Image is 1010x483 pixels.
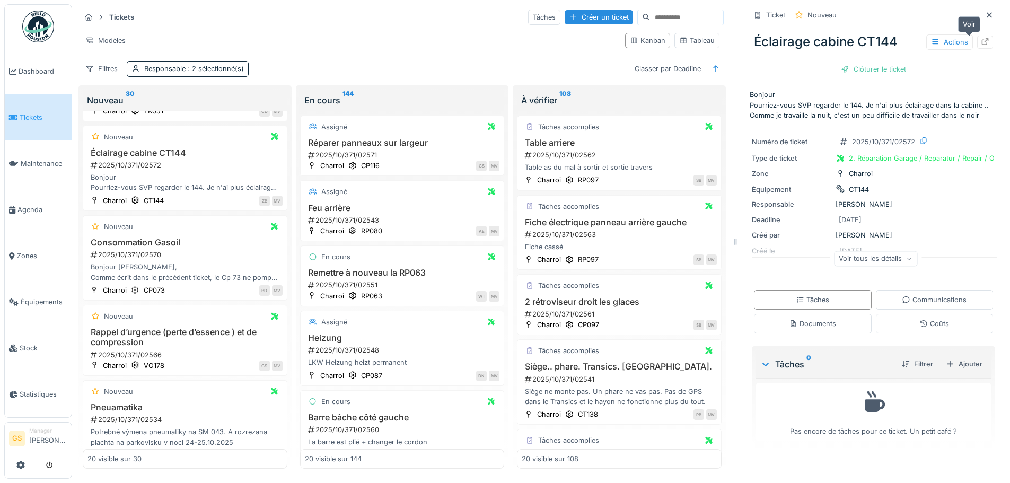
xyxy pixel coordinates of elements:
sup: 0 [806,358,811,371]
div: MV [272,196,283,206]
div: Pas encore de tâches pour ce ticket. Un petit café ? [763,388,984,437]
span: Zones [17,251,67,261]
div: Charroi [320,161,344,171]
div: Communications [902,295,967,305]
div: MV [489,291,499,302]
div: Table as du mal à sortir et sortie travers [522,162,717,172]
div: Clôturer le ticket [837,62,910,76]
div: MV [272,361,283,371]
div: En cours [321,252,350,262]
div: ZB [259,196,270,206]
div: CP116 [361,161,380,171]
div: DK [476,371,487,381]
div: Manager [29,427,67,435]
div: Charroi [537,175,561,185]
div: 20 visible sur 30 [87,454,142,464]
div: MV [489,371,499,381]
div: Voir [958,16,980,32]
h3: Consommation Gasoil [87,238,283,248]
div: Tâches accomplies [538,280,599,291]
div: 2025/10/371/02543 [307,215,500,225]
a: Stock [5,325,72,371]
div: 2025/10/371/02548 [307,345,500,355]
h3: Fiche électrique panneau arrière gauche [522,217,717,227]
a: Agenda [5,187,72,233]
a: Équipements [5,279,72,325]
a: GS Manager[PERSON_NAME] [9,427,67,452]
div: 2025/10/371/02561 [524,309,717,319]
h3: Réparer panneaux sur largeur [305,138,500,148]
div: SB [693,320,704,330]
h3: Éclairage cabine CT144 [87,148,283,158]
div: Charroi [103,106,127,116]
div: 2025/10/371/02563 [524,230,717,240]
div: Voir tous les détails [834,251,917,266]
div: Tâches [796,295,829,305]
div: Bonjour [PERSON_NAME], Comme écrit dans le précédent ticket, le Cp 73 ne pompe que dans le réserv... [87,262,283,282]
div: MV [706,175,717,186]
div: Documents [789,319,836,329]
div: Filtrer [897,357,937,371]
h3: Heizung [305,333,500,343]
div: En cours [304,94,500,107]
h3: Siège.. phare. Transics. [GEOGRAPHIC_DATA]. [522,362,717,372]
div: RP080 [361,226,382,236]
div: Fiche cassé [522,242,717,252]
div: Responsable [144,64,244,74]
div: SB [693,254,704,265]
div: 2025/10/371/02534 [90,415,283,425]
div: VO178 [144,361,164,371]
sup: 108 [559,94,571,107]
div: 20 visible sur 108 [522,454,578,464]
h3: Barre bâche côté gauche [305,412,500,423]
div: Tâches [760,358,893,371]
div: Charroi [103,196,127,206]
div: [DATE] [839,215,862,225]
div: 2025/10/371/02572 [852,137,915,147]
a: Zones [5,233,72,279]
div: CT144 [849,185,869,195]
div: WT [476,291,487,302]
div: Coûts [919,319,949,329]
span: Dashboard [19,66,67,76]
div: Charroi [103,285,127,295]
sup: 30 [126,94,135,107]
a: Dashboard [5,48,72,94]
h3: Remettre à nouveau la RP063 [305,268,500,278]
div: RP063 [361,291,382,301]
span: : 2 sélectionné(s) [186,65,244,73]
div: Tâches accomplies [538,346,599,356]
div: Ticket [766,10,785,20]
span: Stock [20,343,67,353]
div: Kanban [630,36,665,46]
div: Charroi [320,291,344,301]
div: RP097 [578,254,599,265]
strong: Tickets [105,12,138,22]
div: Équipement [752,185,831,195]
div: À vérifier [521,94,717,107]
div: Charroi [320,226,344,236]
div: 2025/10/371/02571 [307,150,500,160]
div: 2025/10/371/02560 [307,425,500,435]
div: LKW Heizung heizt permanent [305,357,500,367]
div: Charroi [537,254,561,265]
div: Charroi [103,361,127,371]
p: Bonjour Pourriez-vous SVP regarder le 144. Je n'ai plus éclairage dans la cabine .. Comme je trav... [750,90,997,120]
div: GS [476,161,487,171]
div: Siège ne monte pas. Un phare ne vas pas. Pas de GPS dans le Transics et le hayon ne fonctionne pl... [522,387,717,407]
div: MV [272,106,283,117]
div: CT138 [578,409,598,419]
div: 2025/10/371/02572 [90,160,283,170]
div: CP073 [144,285,165,295]
div: Classer par Deadline [630,61,706,76]
div: Bonjour Pourriez-vous SVP regarder le 144. Je n'ai plus éclairage dans la cabine .. Comme je trav... [87,172,283,192]
div: Nouveau [104,311,133,321]
div: Nouveau [104,387,133,397]
h3: 2 rétroviseur droit les glaces [522,297,717,307]
div: MV [272,285,283,296]
span: Maintenance [21,159,67,169]
div: Numéro de ticket [752,137,831,147]
h3: Table arriere [522,138,717,148]
div: Responsable [752,199,831,209]
div: Charroi [537,409,561,419]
